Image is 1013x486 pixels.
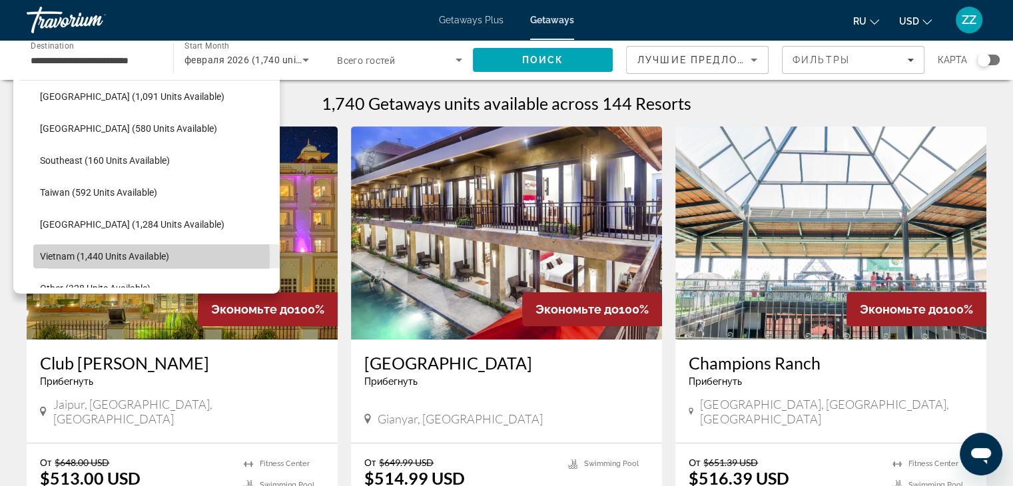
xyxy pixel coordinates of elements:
button: Select destination: Other (328 units available) [33,276,280,300]
span: $648.00 USD [55,457,109,468]
button: Select destination: Philippines (1,091 units available) [33,85,280,109]
iframe: Кнопка запуска окна обмена сообщениями [960,433,1002,475]
mat-select: Sort by [637,52,757,68]
h1: 1,740 Getaways units available across 144 Resorts [322,93,691,113]
input: Select destination [31,53,156,69]
span: USD [899,16,919,27]
span: Fitness Center [260,459,310,468]
span: $651.39 USD [703,457,758,468]
span: $649.99 USD [379,457,434,468]
span: От [689,457,700,468]
a: [GEOGRAPHIC_DATA] [364,353,649,373]
div: 100% [846,292,986,326]
span: карта [938,51,967,69]
a: Getaways [530,15,574,25]
span: От [364,457,376,468]
span: [GEOGRAPHIC_DATA] (1,284 units available) [40,219,224,230]
span: Прибегнуть [40,376,93,387]
button: Select destination: Vietnam (1,440 units available) [33,244,280,268]
button: Select destination: Taiwan (592 units available) [33,180,280,204]
span: Фильтры [793,55,850,65]
button: Change currency [899,11,932,31]
span: Прибегнуть [689,376,742,387]
span: ru [853,16,866,27]
span: Southeast (160 units available) [40,155,170,166]
div: 100% [198,292,338,326]
button: Select destination: Thailand (1,284 units available) [33,212,280,236]
button: Filters [782,46,924,74]
span: Taiwan (592 units available) [40,187,157,198]
a: Getaways Plus [439,15,504,25]
span: Gianyar, [GEOGRAPHIC_DATA] [378,411,543,426]
a: Travorium [27,3,160,37]
span: [GEOGRAPHIC_DATA], [GEOGRAPHIC_DATA], [GEOGRAPHIC_DATA] [700,397,973,426]
span: Экономьте до [211,302,294,316]
span: Поиск [522,55,564,65]
span: Jaipur, [GEOGRAPHIC_DATA], [GEOGRAPHIC_DATA] [53,397,324,426]
span: Прибегнуть [364,376,418,387]
span: Экономьте до [535,302,619,316]
button: Select destination: Singapore (580 units available) [33,117,280,140]
span: Fitness Center [908,459,958,468]
span: Vietnam (1,440 units available) [40,251,169,262]
span: ZZ [962,13,976,27]
span: [GEOGRAPHIC_DATA] (1,091 units available) [40,91,224,102]
button: Change language [853,11,879,31]
span: Destination [31,41,74,50]
div: 100% [522,292,662,326]
div: Destination options [13,73,280,294]
button: User Menu [952,6,986,34]
span: Swimming Pool [584,459,639,468]
span: Start Month [184,41,229,51]
img: The Swaha Hotel [351,126,662,340]
span: Лучшие предложения [637,55,779,65]
a: Champions Ranch [689,353,973,373]
span: От [40,457,51,468]
button: Search [473,48,613,72]
span: Other (328 units available) [40,283,151,294]
span: Экономьте до [860,302,943,316]
img: Champions Ranch [675,126,986,340]
span: [GEOGRAPHIC_DATA] (580 units available) [40,123,217,134]
span: Всего гостей [337,55,395,66]
a: Club [PERSON_NAME] [40,353,324,373]
span: февраля 2026 (1,740 units available) [184,55,350,65]
button: Select destination: Southeast (160 units available) [33,148,280,172]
